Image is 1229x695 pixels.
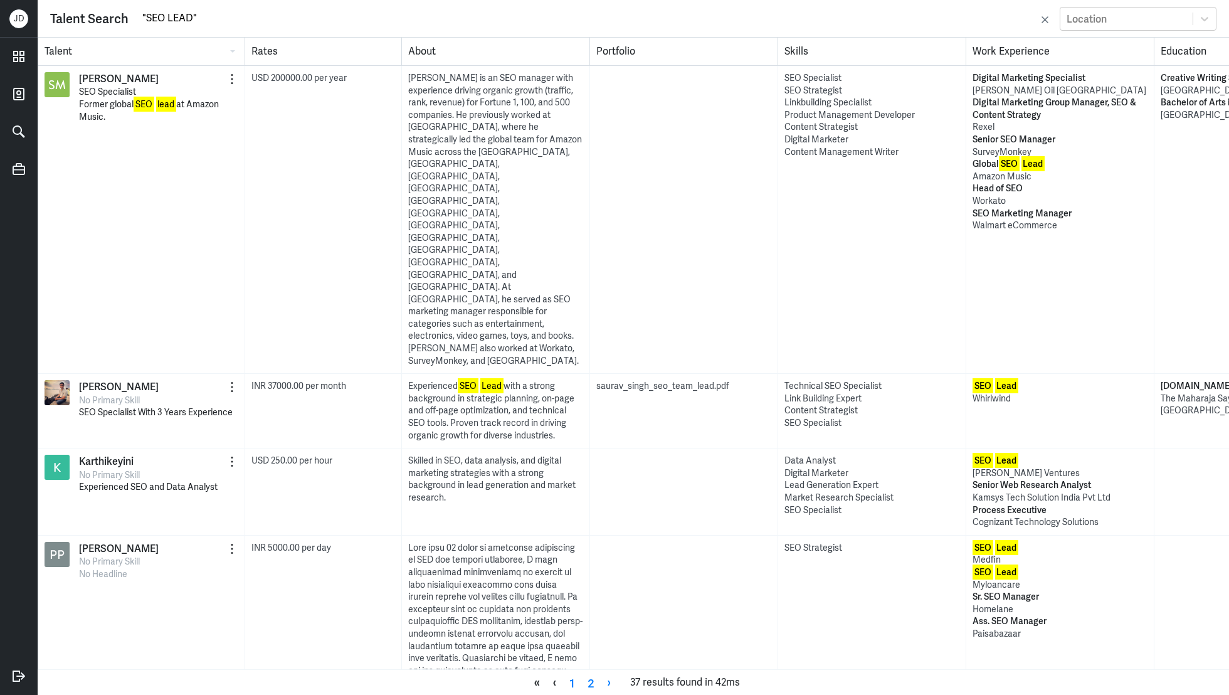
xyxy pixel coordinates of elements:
[601,673,618,692] a: Next page
[973,628,1147,640] p: Paisabazaar
[784,467,959,480] div: Digital Marketer
[134,97,154,112] mark: SEO
[251,542,331,553] span: INR 5000.00 per day
[1021,156,1045,171] mark: Lead
[596,380,771,393] div: saurav_singh_seo_team_lead.pdf
[79,568,127,580] span: No Headline
[79,481,238,494] p: Experienced SEO and Data Analyst
[973,479,1147,492] p: Senior Web Research Analyst
[995,453,1019,468] mark: Lead
[973,393,1147,405] p: Whirlwind
[408,380,583,442] div: Experienced with a strong background in strategic planning, on-page and off-page optimization, an...
[79,86,238,98] p: SEO Specialist
[50,9,129,28] div: Talent Search
[784,405,959,417] div: Content Strategist
[973,603,1147,616] p: Homelane
[778,38,966,65] div: Skills
[973,146,1147,159] p: SurveyMonkey
[251,455,332,466] span: USD 250.00 per hour
[784,492,959,504] div: Market Research Specialist
[480,378,504,393] mark: Lead
[973,540,993,555] mark: SEO
[973,554,1147,566] p: Medfin
[973,615,1147,628] p: Ass. SEO Manager
[79,406,238,419] p: SEO Specialist With 3 Years Experience
[999,156,1020,171] mark: SEO
[784,504,959,517] div: SEO Specialist
[973,492,1147,504] p: Kamsys Tech Solution India Pvt Ltd
[973,516,1147,529] p: Cognizant Technology Solutions
[784,85,959,97] div: SEO Strategist
[973,467,1147,480] p: [PERSON_NAME] Ventures
[973,220,1147,232] p: Walmart eCommerce
[581,673,601,692] a: Page 2
[408,455,583,504] div: Skilled in SEO, data analysis, and digital marketing strategies with a strong background in lead ...
[973,453,993,468] mark: SEO
[784,72,959,85] div: SEO Specialist
[79,556,140,567] span: No Primary Skill
[527,673,546,692] span: «
[973,565,993,580] mark: SEO
[79,395,140,406] span: No Primary Skill
[784,146,959,159] div: Content Management Writer
[79,455,134,469] a: Karthikeyini
[784,134,959,146] div: Digital Marketer
[245,38,401,65] div: Rates
[401,38,589,65] div: About
[973,158,1147,171] p: Global
[973,591,1147,603] p: Sr. SEO Manager
[251,72,347,83] span: USD 200000.00 per year
[408,72,583,367] div: [PERSON_NAME] is an SEO manager with experience driving organic growth (traffic, rank, revenue) f...
[973,85,1147,97] p: [PERSON_NAME] Oil [GEOGRAPHIC_DATA]
[563,673,581,692] a: Page 1
[784,542,959,554] div: SEO Strategist
[973,195,1147,208] p: Workato
[784,417,959,430] div: SEO Specialist
[973,97,1147,121] p: Digital Marketing Group Manager, SEO & Content Strategy
[973,208,1147,220] p: SEO Marketing Manager
[995,378,1019,393] mark: Lead
[973,134,1147,146] p: Senior SEO Manager
[784,109,959,122] div: Product Management Developer
[784,455,959,467] div: Data Analyst
[589,38,778,65] div: Portfolio
[995,565,1019,580] mark: Lead
[156,97,177,112] mark: lead
[995,540,1019,555] mark: Lead
[9,9,28,28] div: J D
[973,504,1147,517] p: Process Executive
[784,121,959,134] div: Content Strategist
[79,469,140,480] span: No Primary Skill
[79,380,159,394] a: [PERSON_NAME]
[141,9,1036,28] input: Search
[973,171,1147,183] p: Amazon Music
[546,673,563,692] span: ‹
[973,183,1147,195] p: Head of SEO
[79,72,159,86] a: [PERSON_NAME]
[784,393,959,405] div: Link Building Expert
[251,380,346,391] span: INR 37000.00 per month
[973,579,1147,592] p: Myloancare
[784,479,959,492] div: Lead Generation Expert
[966,38,1154,65] div: Work Experience
[784,97,959,109] div: Linkbuilding Specialist
[784,380,959,393] div: Technical SEO Specialist
[630,673,740,692] span: 37 results found in 42ms
[1067,12,1107,25] div: Location
[458,378,478,393] mark: SEO
[973,72,1147,85] p: Digital Marketing Specialist
[973,121,1147,134] p: Rexel
[38,38,245,65] div: Talent
[973,378,993,393] mark: SEO
[79,98,238,123] p: Former global at Amazon Music.
[79,542,159,556] a: [PERSON_NAME]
